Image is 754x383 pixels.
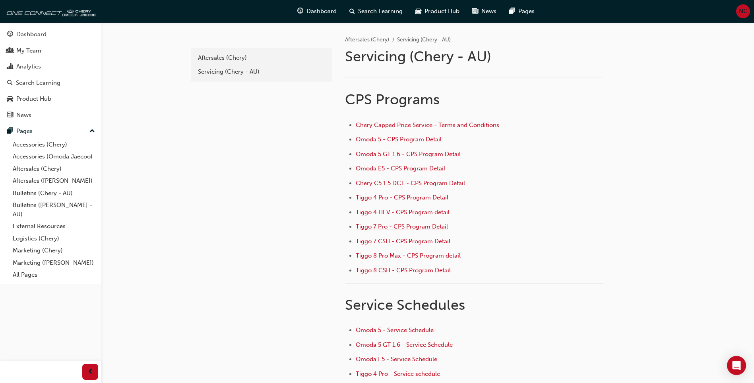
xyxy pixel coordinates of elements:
[10,199,98,220] a: Bulletins ([PERSON_NAME] - AU)
[10,175,98,187] a: Aftersales ([PERSON_NAME])
[10,233,98,245] a: Logistics (Chery)
[3,76,98,90] a: Search Learning
[10,187,98,199] a: Bulletins (Chery - AU)
[356,165,445,172] a: Omoda E5 - CPS Program Detail
[356,121,499,129] a: Chery Capped Price Service - Terms and Conditions
[7,96,13,103] span: car-icon
[345,48,606,65] h1: Servicing (Chery - AU)
[356,136,442,143] a: Omoda 5 - CPS Program Detail
[727,356,746,375] div: Open Intercom Messenger
[518,7,535,16] span: Pages
[3,59,98,74] a: Analytics
[356,341,453,348] a: Omoda 5 GT 1.6 - Service Schedule
[356,223,448,230] a: Tiggo 7 Pro - CPS Program Detail
[736,4,750,18] button: NC
[345,296,465,313] span: Service Schedules
[424,7,459,16] span: Product Hub
[356,150,461,158] a: Omoda 5 GT 1.6 - CPS Program Detail
[10,220,98,233] a: External Resources
[356,209,450,216] a: Tiggo 4 HEV - CPS Program detail
[356,370,440,377] a: Tiggo 4 Pro - Service schedule
[343,3,409,20] a: search-iconSearch Learning
[509,6,515,16] span: pages-icon
[7,47,13,55] span: people-icon
[356,356,437,363] a: Omoda E5 - Service Schedule
[16,111,31,120] div: News
[3,27,98,42] a: Dashboard
[10,163,98,175] a: Aftersales (Chery)
[16,30,47,39] div: Dashboard
[16,46,41,55] div: My Team
[291,3,343,20] a: guage-iconDashboard
[356,180,465,187] a: Chery C5 1.5 DCT - CPS Program Detail
[7,112,13,119] span: news-icon
[3,124,98,139] button: Pages
[472,6,478,16] span: news-icon
[7,128,13,135] span: pages-icon
[16,127,33,136] div: Pages
[10,150,98,163] a: Accessories (Omoda Jaecoo)
[345,91,440,108] span: CPS Programs
[356,267,451,274] a: Tiggo 8 CSH - CPS Program Detail
[16,78,60,88] div: Search Learning
[356,194,448,201] a: Tiggo 4 Pro - CPS Program Detail
[10,244,98,257] a: Marketing (Chery)
[194,51,329,65] a: Aftersales (Chery)
[349,6,355,16] span: search-icon
[3,25,98,124] button: DashboardMy TeamAnalyticsSearch LearningProduct HubNews
[358,7,403,16] span: Search Learning
[3,43,98,58] a: My Team
[356,252,461,259] a: Tiggo 8 Pro Max - CPS Program detail
[16,94,51,104] div: Product Hub
[466,3,503,20] a: news-iconNews
[306,7,337,16] span: Dashboard
[356,238,450,245] a: Tiggo 7 CSH - CPS Program Detail
[7,80,13,87] span: search-icon
[415,6,421,16] span: car-icon
[297,6,303,16] span: guage-icon
[10,257,98,269] a: Marketing ([PERSON_NAME])
[7,31,13,38] span: guage-icon
[397,35,451,45] li: Servicing (Chery - AU)
[7,63,13,70] span: chart-icon
[409,3,466,20] a: car-iconProduct Hub
[356,326,434,334] a: Omoda 5 - Service Schedule
[503,3,541,20] a: pages-iconPages
[194,65,329,79] a: Servicing (Chery - AU)
[481,7,496,16] span: News
[16,62,41,71] div: Analytics
[3,92,98,106] a: Product Hub
[87,367,93,377] span: prev-icon
[739,7,748,16] span: NC
[10,139,98,151] a: Accessories (Chery)
[3,108,98,123] a: News
[198,53,325,63] div: Aftersales (Chery)
[345,36,389,43] a: Aftersales (Chery)
[89,126,95,137] span: up-icon
[4,3,95,19] img: oneconnect
[198,67,325,76] div: Servicing (Chery - AU)
[10,269,98,281] a: All Pages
